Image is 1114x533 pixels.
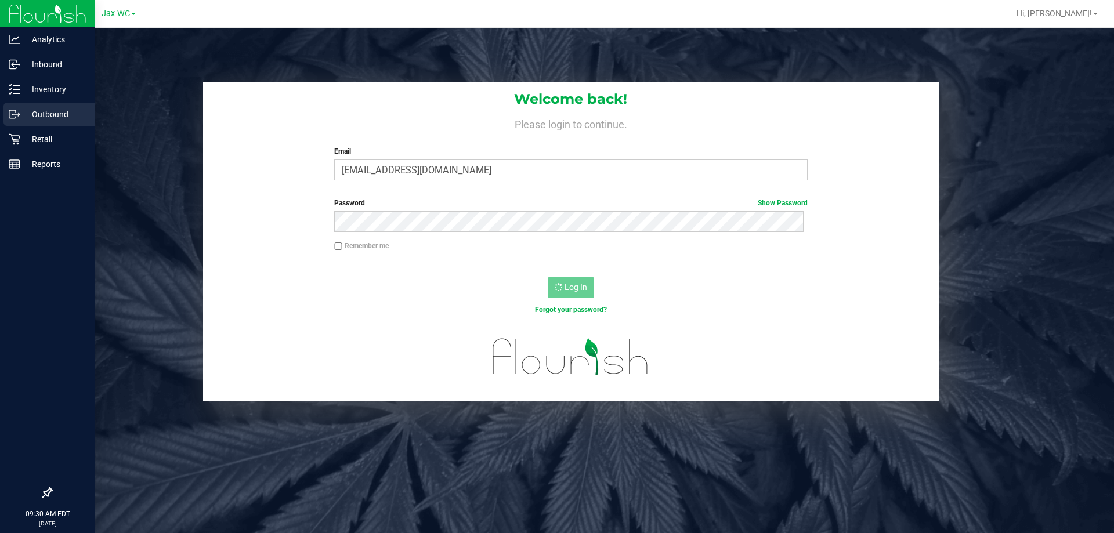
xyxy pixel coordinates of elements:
[20,157,90,171] p: Reports
[334,199,365,207] span: Password
[334,146,807,157] label: Email
[203,116,939,130] h4: Please login to continue.
[20,57,90,71] p: Inbound
[479,327,663,386] img: flourish_logo.svg
[20,107,90,121] p: Outbound
[9,158,20,170] inline-svg: Reports
[9,34,20,45] inline-svg: Analytics
[5,509,90,519] p: 09:30 AM EDT
[20,32,90,46] p: Analytics
[203,92,939,107] h1: Welcome back!
[535,306,607,314] a: Forgot your password?
[9,108,20,120] inline-svg: Outbound
[565,282,587,292] span: Log In
[758,199,808,207] a: Show Password
[334,241,389,251] label: Remember me
[9,59,20,70] inline-svg: Inbound
[102,9,130,19] span: Jax WC
[20,132,90,146] p: Retail
[5,519,90,528] p: [DATE]
[9,84,20,95] inline-svg: Inventory
[334,242,342,251] input: Remember me
[548,277,594,298] button: Log In
[20,82,90,96] p: Inventory
[9,133,20,145] inline-svg: Retail
[1017,9,1092,18] span: Hi, [PERSON_NAME]!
